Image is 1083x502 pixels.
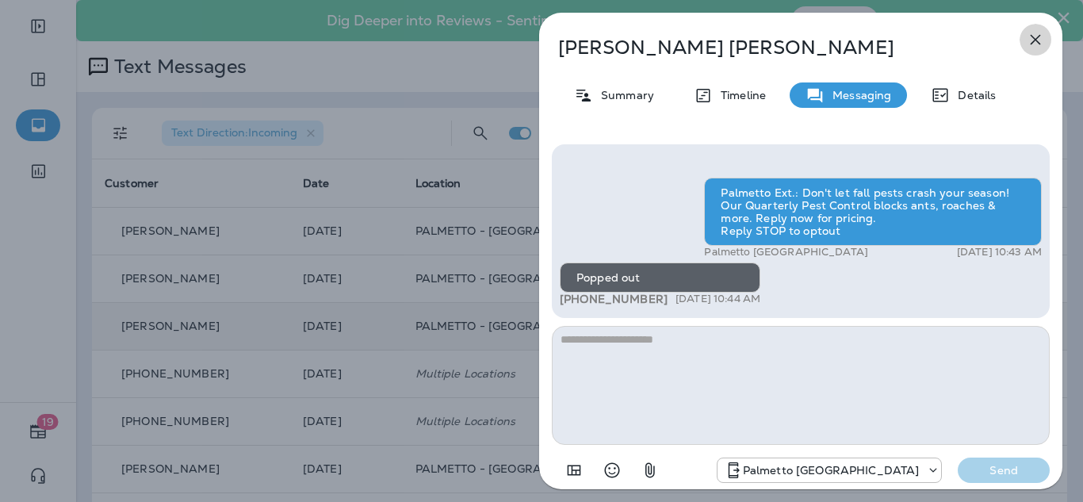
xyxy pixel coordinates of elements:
[596,454,628,486] button: Select an emoji
[825,89,891,102] p: Messaging
[957,246,1042,259] p: [DATE] 10:43 AM
[675,293,760,305] p: [DATE] 10:44 AM
[718,461,942,480] div: +1 (843) 353-4625
[558,36,991,59] p: [PERSON_NAME] [PERSON_NAME]
[713,89,766,102] p: Timeline
[704,246,868,259] p: Palmetto [GEOGRAPHIC_DATA]
[950,89,996,102] p: Details
[593,89,654,102] p: Summary
[743,464,920,477] p: Palmetto [GEOGRAPHIC_DATA]
[560,292,668,306] span: [PHONE_NUMBER]
[560,262,760,293] div: Popped out
[704,178,1042,246] div: Palmetto Ext.: Don't let fall pests crash your season! Our Quarterly Pest Control blocks ants, ro...
[558,454,590,486] button: Add in a premade template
